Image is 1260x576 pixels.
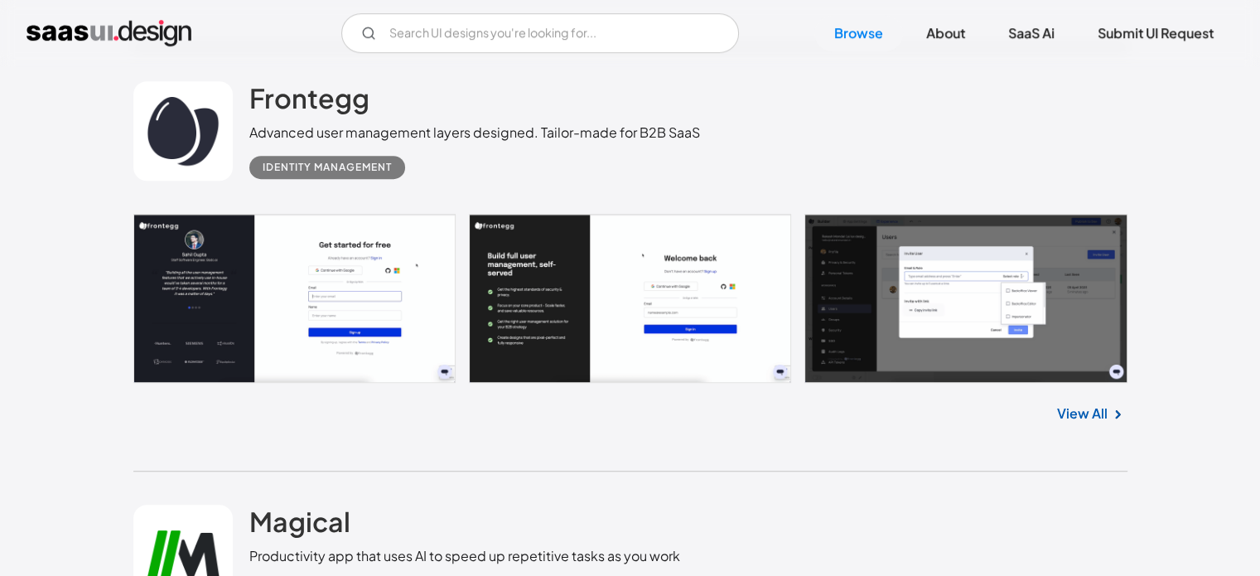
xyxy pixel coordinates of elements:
a: Browse [814,15,903,51]
a: View All [1057,404,1108,424]
a: home [27,20,191,46]
h2: Magical [249,505,350,538]
a: Frontegg [249,81,369,123]
div: Productivity app that uses AI to speed up repetitive tasks as you work [249,546,680,566]
a: Submit UI Request [1078,15,1233,51]
input: Search UI designs you're looking for... [341,13,739,53]
a: SaaS Ai [988,15,1074,51]
a: About [906,15,985,51]
h2: Frontegg [249,81,369,114]
div: Advanced user management layers designed. Tailor-made for B2B SaaS [249,123,700,143]
form: Email Form [341,13,739,53]
div: Identity Management [263,157,392,177]
a: Magical [249,505,350,546]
